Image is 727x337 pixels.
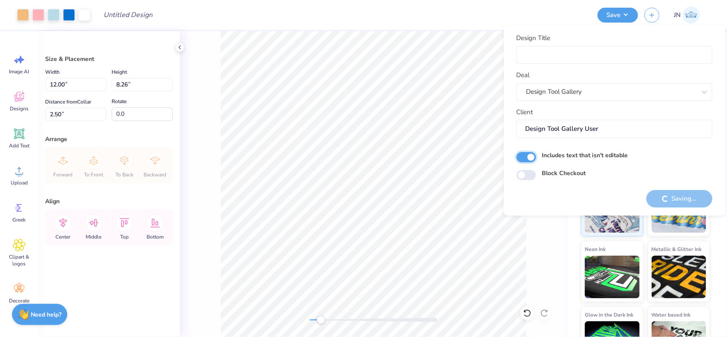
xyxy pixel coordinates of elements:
[45,197,173,206] div: Align
[683,6,700,23] img: Jacky Noya
[670,6,704,23] a: JN
[598,8,638,23] button: Save
[31,311,62,319] strong: Need help?
[112,96,126,107] label: Rotate
[517,70,530,80] label: Deal
[674,10,681,20] span: JN
[585,256,640,298] img: Neon Ink
[5,253,33,267] span: Clipart & logos
[56,233,71,240] span: Center
[517,107,533,117] label: Client
[652,256,707,298] img: Metallic & Glitter Ink
[9,68,29,75] span: Image AI
[45,135,173,144] div: Arrange
[112,67,127,77] label: Height
[11,179,28,186] span: Upload
[97,6,159,23] input: Untitled Design
[120,233,129,240] span: Top
[652,245,702,253] span: Metallic & Glitter Ink
[45,55,173,63] div: Size & Placement
[13,216,26,223] span: Greek
[542,169,586,178] label: Block Checkout
[652,310,691,319] span: Water based Ink
[147,233,164,240] span: Bottom
[10,105,29,112] span: Designs
[517,120,713,138] input: e.g. Ethan Linker
[517,33,551,43] label: Design Title
[585,310,633,319] span: Glow in the Dark Ink
[86,233,102,240] span: Middle
[9,297,29,304] span: Decorate
[9,142,29,149] span: Add Text
[45,97,91,107] label: Distance from Collar
[45,67,60,77] label: Width
[317,316,325,324] div: Accessibility label
[585,245,606,253] span: Neon Ink
[542,151,628,160] label: Includes text that isn't editable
